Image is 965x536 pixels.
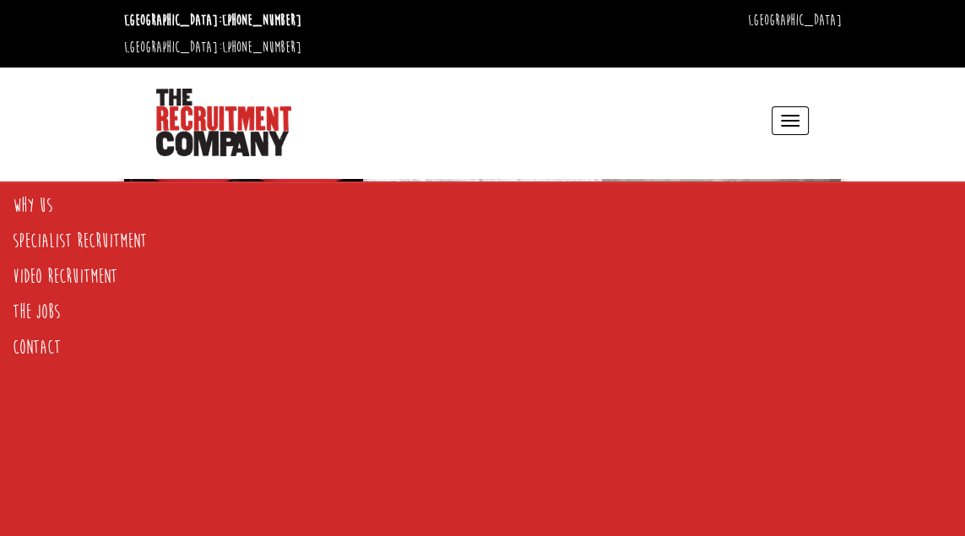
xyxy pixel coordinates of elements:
[156,89,291,156] img: The Recruitment Company
[222,11,301,30] a: [PHONE_NUMBER]
[120,7,306,34] li: [GEOGRAPHIC_DATA]:
[120,34,306,61] li: [GEOGRAPHIC_DATA]:
[748,11,842,30] a: [GEOGRAPHIC_DATA]
[222,38,301,57] a: [PHONE_NUMBER]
